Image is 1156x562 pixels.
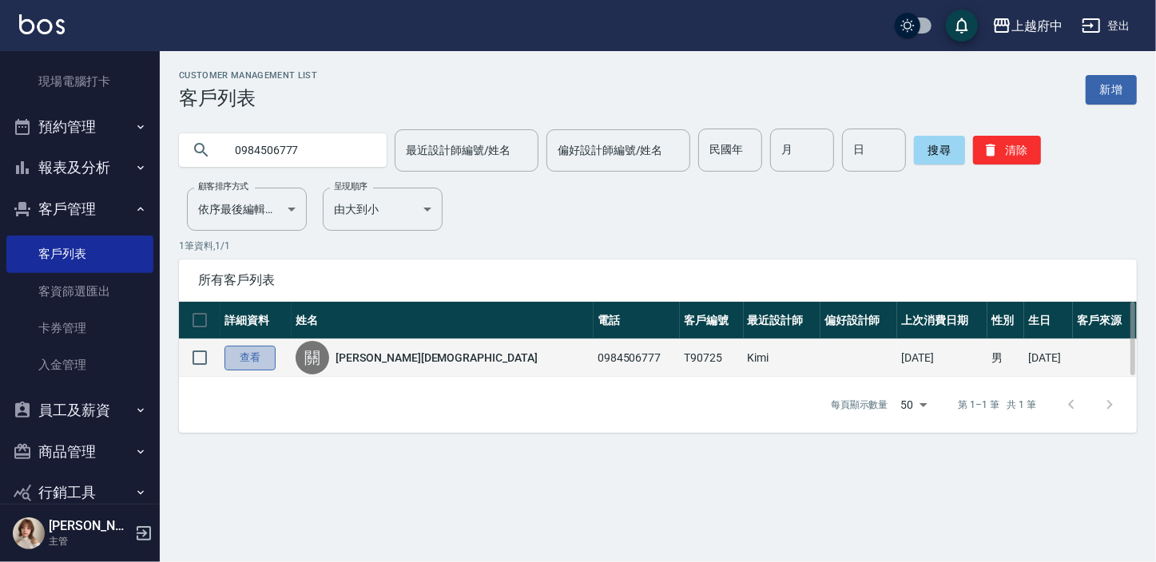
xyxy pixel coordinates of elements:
[292,302,593,339] th: 姓名
[594,302,680,339] th: 電話
[6,390,153,431] button: 員工及薪資
[6,472,153,513] button: 行銷工具
[680,339,744,377] td: T90725
[744,339,820,377] td: Kimi
[1073,302,1137,339] th: 客戶來源
[224,346,276,370] a: 查看
[986,10,1069,42] button: 上越府中
[6,63,153,100] a: 現場電腦打卡
[49,534,130,548] p: 主管
[1024,302,1073,339] th: 生日
[744,302,820,339] th: 最近設計師
[6,346,153,383] a: 入金管理
[897,302,987,339] th: 上次消費日期
[6,235,153,272] a: 客戶列表
[6,273,153,310] a: 客資篩選匯出
[680,302,744,339] th: 客戶編號
[179,70,317,81] h2: Customer Management List
[187,188,307,231] div: 依序最後編輯時間
[987,339,1024,377] td: 男
[179,87,317,109] h3: 客戶列表
[987,302,1024,339] th: 性別
[1086,75,1137,105] a: 新增
[6,147,153,188] button: 報表及分析
[224,129,374,172] input: 搜尋關鍵字
[820,302,897,339] th: 偏好設計師
[13,517,45,549] img: Person
[914,136,965,164] button: 搜尋
[897,339,987,377] td: [DATE]
[1075,11,1137,41] button: 登出
[895,383,933,426] div: 50
[1024,339,1073,377] td: [DATE]
[831,398,888,412] p: 每頁顯示數量
[336,350,537,366] a: [PERSON_NAME][DEMOGRAPHIC_DATA]
[6,431,153,473] button: 商品管理
[296,341,329,374] div: 關
[946,10,978,42] button: save
[334,180,367,192] label: 呈現順序
[198,180,248,192] label: 顧客排序方式
[19,14,65,34] img: Logo
[220,302,292,339] th: 詳細資料
[323,188,443,231] div: 由大到小
[49,518,130,534] h5: [PERSON_NAME]
[6,310,153,346] a: 卡券管理
[6,188,153,230] button: 客戶管理
[594,339,680,377] td: 0984506777
[959,398,1036,412] p: 第 1–1 筆 共 1 筆
[179,239,1137,253] p: 1 筆資料, 1 / 1
[198,272,1118,288] span: 所有客戶列表
[973,136,1041,164] button: 清除
[6,106,153,148] button: 預約管理
[1011,16,1063,36] div: 上越府中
